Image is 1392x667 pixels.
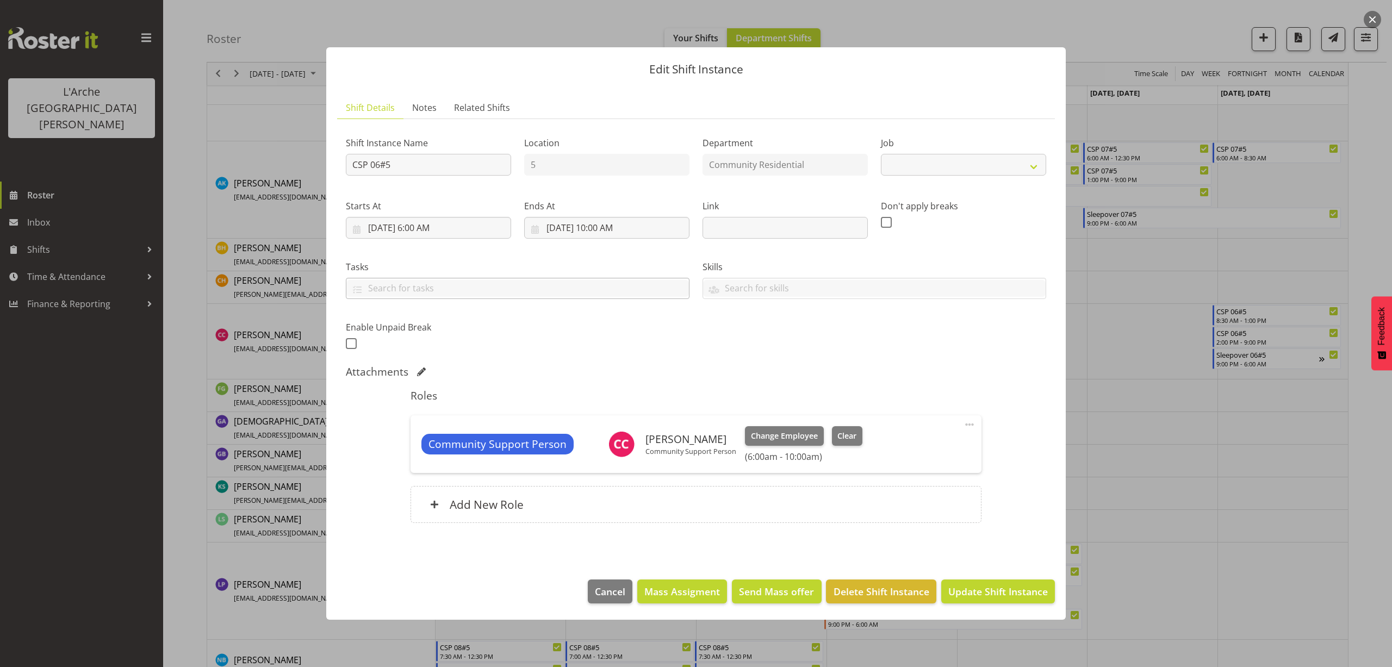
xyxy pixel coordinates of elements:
button: Send Mass offer [732,579,821,603]
label: Shift Instance Name [346,136,511,149]
span: Notes [412,101,437,114]
label: Department [703,136,868,149]
input: Click to select... [346,217,511,239]
label: Don't apply breaks [881,200,1046,213]
span: Cancel [595,584,625,599]
h5: Attachments [346,365,408,378]
label: Ends At [524,200,689,213]
button: Cancel [588,579,632,603]
span: Delete Shift Instance [834,584,929,599]
label: Tasks [346,260,689,273]
label: Link [703,200,868,213]
label: Job [881,136,1046,149]
span: Shift Details [346,101,395,114]
h6: Add New Role [450,497,524,512]
p: Edit Shift Instance [337,64,1055,75]
h6: [PERSON_NAME] [645,433,736,445]
input: Search for tasks [346,280,689,297]
span: Send Mass offer [739,584,814,599]
input: Click to select... [524,217,689,239]
img: crissandra-cruz10327.jpg [608,431,635,457]
label: Location [524,136,689,149]
h6: (6:00am - 10:00am) [745,451,862,462]
p: Community Support Person [645,447,736,456]
button: Change Employee [745,426,824,446]
input: Shift Instance Name [346,154,511,176]
button: Feedback - Show survey [1371,296,1392,370]
label: Skills [703,260,1046,273]
span: Change Employee [751,430,818,442]
label: Enable Unpaid Break [346,321,511,334]
button: Mass Assigment [637,579,727,603]
h5: Roles [411,389,981,402]
input: Search for skills [703,280,1046,297]
button: Clear [832,426,863,446]
span: Mass Assigment [644,584,720,599]
label: Starts At [346,200,511,213]
span: Clear [837,430,856,442]
span: Community Support Person [428,437,567,452]
button: Delete Shift Instance [826,579,936,603]
span: Related Shifts [454,101,510,114]
button: Update Shift Instance [941,579,1055,603]
span: Update Shift Instance [948,584,1048,599]
span: Feedback [1377,307,1387,345]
